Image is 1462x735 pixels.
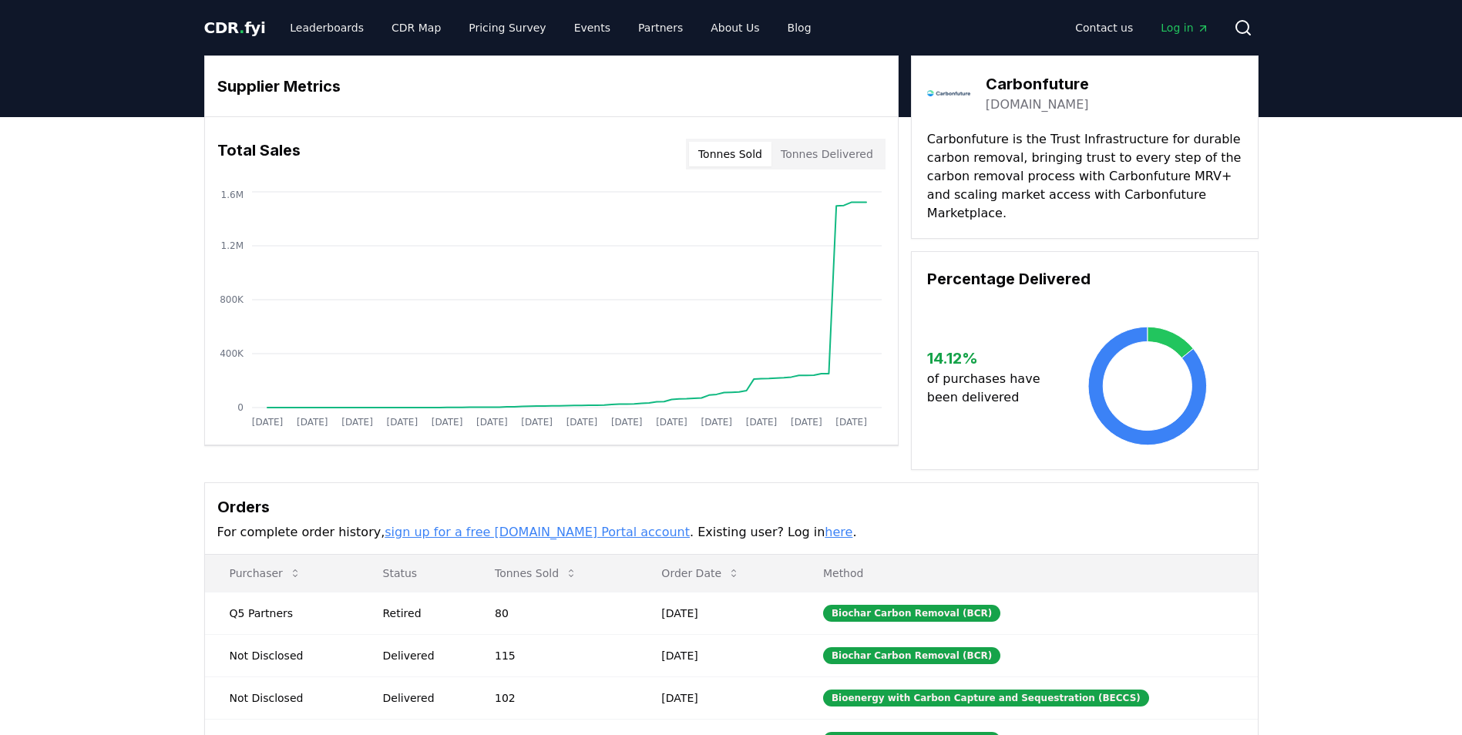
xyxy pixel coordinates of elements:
nav: Main [1063,14,1221,42]
tspan: [DATE] [791,417,822,428]
tspan: [DATE] [386,417,418,428]
td: Not Disclosed [205,634,358,676]
tspan: [DATE] [476,417,508,428]
span: Log in [1161,20,1208,35]
tspan: [DATE] [431,417,462,428]
tspan: [DATE] [701,417,732,428]
a: CDR.fyi [204,17,266,39]
span: . [239,18,244,37]
div: Biochar Carbon Removal (BCR) [823,647,1000,664]
p: Status [371,566,458,581]
div: Biochar Carbon Removal (BCR) [823,605,1000,622]
h3: 14.12 % [927,347,1053,370]
tspan: 0 [237,402,244,413]
tspan: [DATE] [745,417,777,428]
span: CDR fyi [204,18,266,37]
h3: Percentage Delivered [927,267,1242,290]
button: Tonnes Sold [482,558,590,589]
tspan: [DATE] [296,417,328,428]
tspan: [DATE] [835,417,867,428]
tspan: 400K [220,348,244,359]
tspan: [DATE] [341,417,373,428]
tspan: 1.6M [220,190,243,200]
a: Contact us [1063,14,1145,42]
a: Leaderboards [277,14,376,42]
td: 115 [470,634,637,676]
h3: Supplier Metrics [217,75,886,98]
a: Blog [775,14,824,42]
button: Tonnes Sold [689,142,771,166]
button: Tonnes Delivered [771,142,882,166]
td: 80 [470,592,637,634]
tspan: [DATE] [656,417,687,428]
p: of purchases have been delivered [927,370,1053,407]
nav: Main [277,14,823,42]
td: [DATE] [637,592,798,634]
tspan: 800K [220,294,244,305]
a: Partners [626,14,695,42]
button: Order Date [649,558,752,589]
h3: Orders [217,495,1245,519]
a: CDR Map [379,14,453,42]
a: sign up for a free [DOMAIN_NAME] Portal account [385,525,690,539]
div: Delivered [383,648,458,663]
a: Log in [1148,14,1221,42]
h3: Carbonfuture [986,72,1089,96]
tspan: 1.2M [220,240,243,251]
tspan: [DATE] [521,417,553,428]
div: Retired [383,606,458,621]
td: 102 [470,676,637,719]
tspan: [DATE] [566,417,597,428]
a: here [825,525,852,539]
td: [DATE] [637,634,798,676]
a: Pricing Survey [456,14,558,42]
td: Q5 Partners [205,592,358,634]
a: About Us [698,14,771,42]
tspan: [DATE] [251,417,283,428]
img: Carbonfuture-logo [927,72,970,115]
td: [DATE] [637,676,798,719]
td: Not Disclosed [205,676,358,719]
p: Method [811,566,1245,581]
p: Carbonfuture is the Trust Infrastructure for durable carbon removal, bringing trust to every step... [927,130,1242,223]
tspan: [DATE] [610,417,642,428]
a: Events [562,14,623,42]
a: [DOMAIN_NAME] [986,96,1089,114]
h3: Total Sales [217,139,301,169]
div: Delivered [383,690,458,706]
p: For complete order history, . Existing user? Log in . [217,523,1245,542]
div: Bioenergy with Carbon Capture and Sequestration (BECCS) [823,690,1149,706]
button: Purchaser [217,558,314,589]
